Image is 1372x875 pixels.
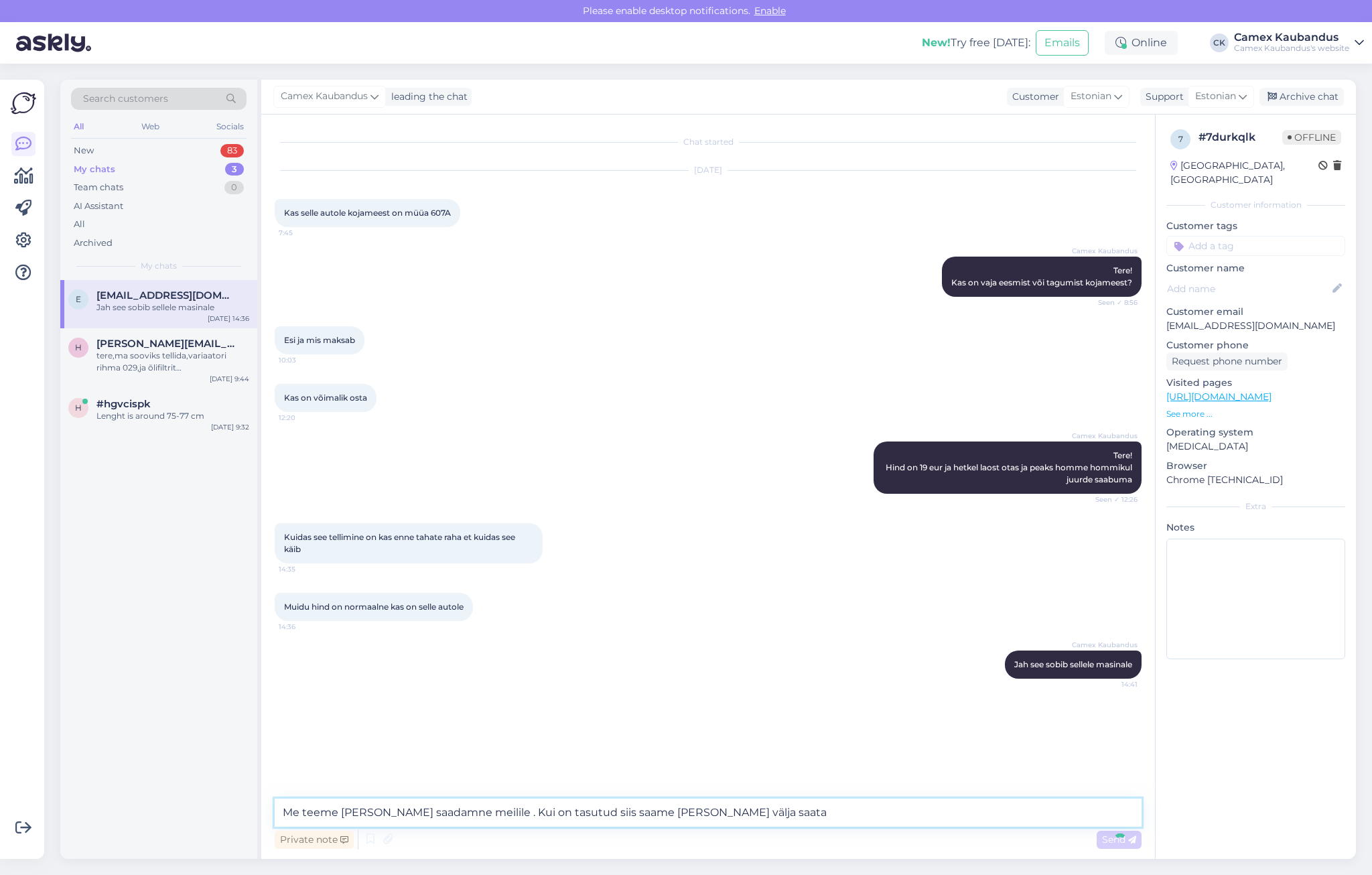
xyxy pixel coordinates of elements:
span: Search customers [83,92,168,106]
span: helina.tohvri@mail.ee [96,338,236,350]
p: [EMAIL_ADDRESS][DOMAIN_NAME] [1166,319,1345,333]
div: [DATE] [275,164,1142,176]
span: e [76,294,81,304]
span: Estonian [1195,89,1236,104]
div: Chat started [275,136,1142,148]
span: Offline [1282,130,1341,145]
p: Visited pages [1166,376,1345,390]
span: Camex Kaubandus [281,89,368,104]
span: Kas selle autole kojameest on müüa 607A [284,208,451,218]
span: Jah see sobib sellele masinale [1014,659,1132,669]
span: Muidu hind on normaalne kas on selle autole [284,602,464,612]
span: 10:03 [279,355,329,365]
div: Jah see sobib sellele masinale [96,301,249,314]
img: Askly Logo [11,90,36,116]
div: 3 [225,163,244,176]
div: CK [1210,33,1229,52]
div: 83 [220,144,244,157]
div: AI Assistant [74,200,123,213]
div: New [74,144,94,157]
div: All [74,218,85,231]
div: Web [139,118,162,135]
p: Chrome [TECHNICAL_ID] [1166,473,1345,487]
div: Lenght is around 75-77 cm [96,410,249,422]
div: Extra [1166,500,1345,513]
span: Seen ✓ 12:26 [1087,494,1138,504]
span: 14:35 [279,564,329,574]
span: Kuidas see tellimine on kas enne tahate raha et kuidas see käib [284,532,517,554]
a: [URL][DOMAIN_NAME] [1166,391,1272,403]
div: My chats [74,163,115,176]
div: # 7durkqlk [1198,129,1282,145]
a: Camex KaubandusCamex Kaubandus's website [1234,32,1364,54]
input: Add a tag [1166,236,1345,256]
div: Socials [214,118,247,135]
p: Customer email [1166,305,1345,319]
span: Camex Kaubandus [1072,431,1138,441]
div: 0 [224,181,244,194]
span: 12:20 [279,413,329,423]
div: Team chats [74,181,123,194]
span: h [75,342,82,352]
div: Request phone number [1166,352,1288,371]
span: 14:36 [279,622,329,632]
b: New! [922,36,951,49]
span: 7:45 [279,228,329,238]
div: [GEOGRAPHIC_DATA], [GEOGRAPHIC_DATA] [1170,159,1318,187]
span: #hgvcispk [96,398,151,410]
span: Tere! Hind on 19 eur ja hetkel laost otas ja peaks homme hommikul juurde saabuma [886,450,1134,484]
div: All [71,118,86,135]
div: Try free [DATE]: [922,35,1030,51]
div: [DATE] 9:44 [210,374,249,384]
div: Archived [74,237,113,250]
p: See more ... [1166,408,1345,420]
p: Operating system [1166,425,1345,440]
p: Notes [1166,521,1345,535]
div: [DATE] 9:32 [211,422,249,432]
input: Add name [1167,281,1330,296]
span: Enable [750,5,790,17]
div: Camex Kaubandus's website [1234,43,1349,54]
div: Support [1140,90,1184,104]
span: 7 [1178,134,1183,144]
span: Seen ✓ 8:56 [1087,297,1138,308]
span: 14:41 [1087,679,1138,689]
div: Customer [1007,90,1059,104]
span: Estonian [1071,89,1111,104]
span: Camex Kaubandus [1072,640,1138,650]
div: Online [1105,31,1178,55]
div: tere,ma sooviks tellida,variaatori rihma 029,ja õlifiltrit [PERSON_NAME],ja kadrina omniva pakiau... [96,350,249,374]
p: Customer name [1166,261,1345,275]
span: erichhiiesalu@hotmail.com [96,289,236,301]
p: [MEDICAL_DATA] [1166,440,1345,454]
span: My chats [141,260,177,272]
div: [DATE] 14:36 [208,314,249,324]
div: Camex Kaubandus [1234,32,1349,43]
span: Camex Kaubandus [1072,246,1138,256]
p: Browser [1166,459,1345,473]
span: Esi ja mis maksab [284,335,355,345]
button: Emails [1036,30,1089,56]
div: Archive chat [1259,88,1344,106]
p: Customer phone [1166,338,1345,352]
div: Customer information [1166,199,1345,211]
span: h [75,403,82,413]
span: Kas on võimalik osta [284,393,367,403]
p: Customer tags [1166,219,1345,233]
div: leading the chat [386,90,468,104]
